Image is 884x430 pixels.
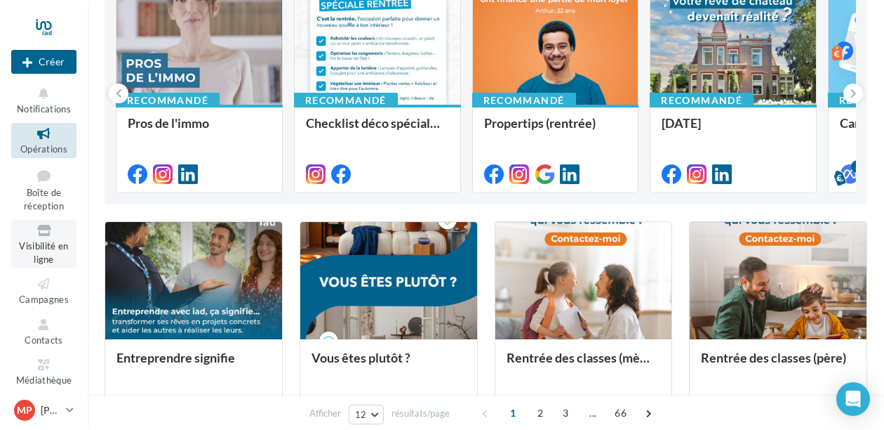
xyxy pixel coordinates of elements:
[502,402,524,424] span: 1
[529,402,551,424] span: 2
[836,382,870,416] div: Open Intercom Messenger
[701,351,855,379] div: Rentrée des classes (père)
[11,50,76,74] div: Nouvelle campagne
[25,334,63,346] span: Contacts
[20,143,67,155] span: Opérations
[851,160,864,173] div: 5
[11,397,76,424] a: MP [PERSON_NAME]
[472,93,576,108] div: Recommandé
[507,351,661,379] div: Rentrée des classes (mère)
[309,407,341,420] span: Afficher
[650,93,754,108] div: Recommandé
[484,116,627,144] div: Propertips (rentrée)
[609,402,632,424] span: 66
[662,116,805,144] div: [DATE]
[582,402,604,424] span: ...
[306,116,449,144] div: Checklist déco spécial rentrée
[312,351,466,379] div: Vous êtes plutôt ?
[11,273,76,308] a: Campagnes
[554,402,577,424] span: 3
[24,187,64,211] span: Boîte de réception
[116,351,271,379] div: Entreprendre signifie
[128,116,271,144] div: Pros de l'immo
[294,93,398,108] div: Recommandé
[19,294,69,305] span: Campagnes
[17,403,32,417] span: MP
[349,405,384,424] button: 12
[16,374,72,386] span: Médiathèque
[355,409,367,420] span: 12
[116,93,220,108] div: Recommandé
[11,164,76,215] a: Boîte de réception
[11,123,76,157] a: Opérations
[11,83,76,117] button: Notifications
[11,354,76,389] a: Médiathèque
[11,314,76,348] a: Contacts
[19,240,68,265] span: Visibilité en ligne
[11,50,76,74] button: Créer
[391,407,450,420] span: résultats/page
[17,103,71,115] span: Notifications
[41,403,60,417] p: [PERSON_NAME]
[11,220,76,268] a: Visibilité en ligne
